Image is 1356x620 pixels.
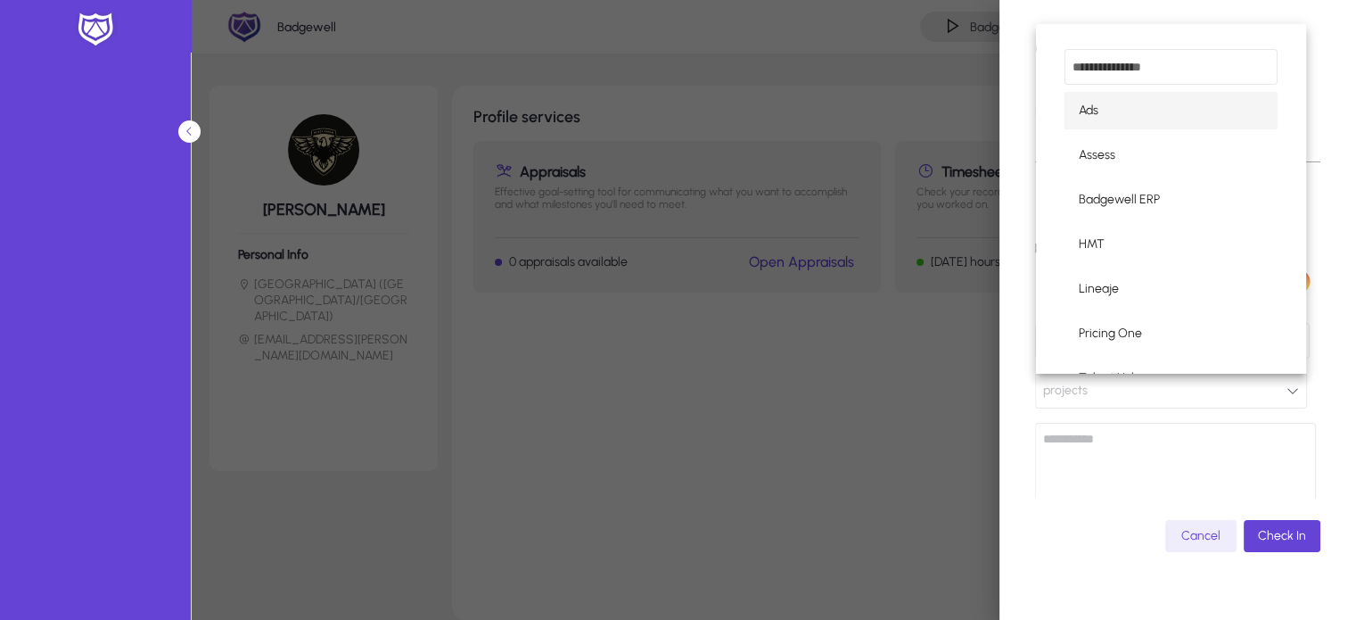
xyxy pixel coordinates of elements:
span: Ads [1079,100,1098,121]
mat-option: Talent Hub [1064,360,1278,397]
mat-option: Ads [1064,92,1278,129]
span: Assess [1079,145,1115,166]
mat-option: HMT [1064,226,1278,263]
span: Pricing One [1079,323,1142,344]
mat-option: Badgewell ERP [1064,181,1278,219]
span: HMT [1079,234,1105,255]
span: Talent Hub [1079,368,1138,389]
mat-option: Lineaje [1064,270,1278,308]
mat-option: Assess [1064,136,1278,174]
span: Lineaje [1079,278,1119,300]
input: dropdown search [1064,49,1278,85]
span: Badgewell ERP [1079,189,1160,211]
mat-option: Pricing One [1064,315,1278,352]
